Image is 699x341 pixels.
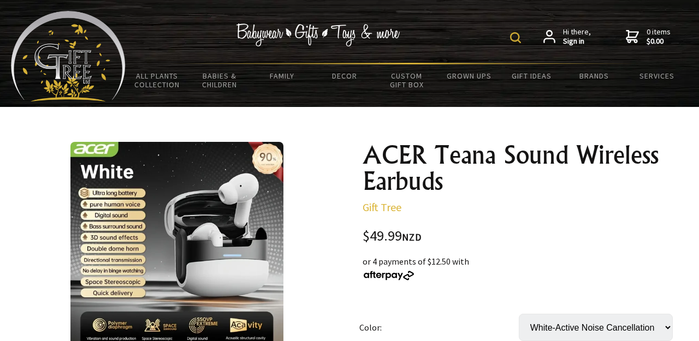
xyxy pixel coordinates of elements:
[438,64,500,87] a: Grown Ups
[11,11,126,101] img: Babyware - Gifts - Toys and more...
[626,64,688,87] a: Services
[363,255,682,281] div: or 4 payments of $12.50 with
[647,37,671,46] strong: $0.00
[363,200,401,214] a: Gift Tree
[510,32,521,43] img: product search
[563,27,591,46] span: Hi there,
[251,64,313,87] a: Family
[363,229,682,244] div: $49.99
[543,27,591,46] a: Hi there,Sign in
[563,64,625,87] a: Brands
[402,231,422,243] span: NZD
[363,142,682,194] h1: ACER Teana Sound Wireless Earbuds
[376,64,438,96] a: Custom Gift Box
[126,64,188,96] a: All Plants Collection
[363,271,415,280] img: Afterpay
[626,27,671,46] a: 0 items$0.00
[188,64,250,96] a: Babies & Children
[647,27,671,46] span: 0 items
[563,37,591,46] strong: Sign in
[501,64,563,87] a: Gift Ideas
[313,64,375,87] a: Decor
[236,23,400,46] img: Babywear - Gifts - Toys & more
